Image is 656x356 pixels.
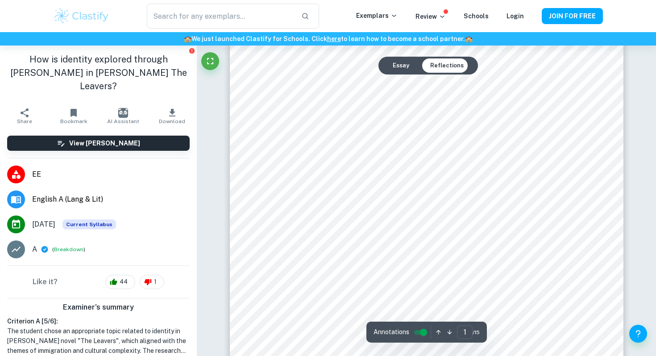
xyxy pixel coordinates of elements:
[99,103,148,128] button: AI Assistant
[4,302,193,313] h6: Examiner's summary
[107,118,139,124] span: AI Assistant
[62,219,116,229] span: Current Syllabus
[32,169,190,180] span: EE
[148,103,197,128] button: Download
[53,7,110,25] img: Clastify logo
[33,277,58,287] h6: Like it?
[62,219,116,229] div: This exemplar is based on the current syllabus. Feel free to refer to it for inspiration/ideas wh...
[629,325,647,343] button: Help and Feedback
[7,316,190,326] h6: Criterion A [ 5 / 6 ]:
[356,11,398,21] p: Exemplars
[327,35,341,42] a: here
[473,328,480,336] span: / 15
[118,108,128,118] img: AI Assistant
[542,8,603,24] button: JOIN FOR FREE
[464,12,489,20] a: Schools
[201,52,219,70] button: Fullscreen
[374,327,409,337] span: Annotations
[7,136,190,151] button: View [PERSON_NAME]
[7,326,190,356] h1: The student chose an appropriate topic related to identity in [PERSON_NAME] novel "The Leavers", ...
[507,12,524,20] a: Login
[52,245,85,254] span: ( )
[32,244,37,255] p: A
[415,12,446,21] p: Review
[32,219,55,230] span: [DATE]
[60,118,87,124] span: Bookmark
[147,4,294,29] input: Search for any exemplars...
[184,35,191,42] span: 🏫
[2,34,654,44] h6: We just launched Clastify for Schools. Click to learn how to become a school partner.
[105,275,135,289] div: 44
[69,138,140,148] h6: View [PERSON_NAME]
[149,277,162,286] span: 1
[54,245,83,253] button: Breakdown
[32,194,190,205] span: English A (Lang & Lit)
[115,277,133,286] span: 44
[423,58,471,73] button: Reflections
[465,35,473,42] span: 🏫
[7,53,190,93] h1: How is identity explored through [PERSON_NAME] in [PERSON_NAME] The Leavers?
[386,58,416,73] button: Essay
[188,47,195,54] button: Report issue
[49,103,98,128] button: Bookmark
[17,118,32,124] span: Share
[159,118,185,124] span: Download
[140,275,164,289] div: 1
